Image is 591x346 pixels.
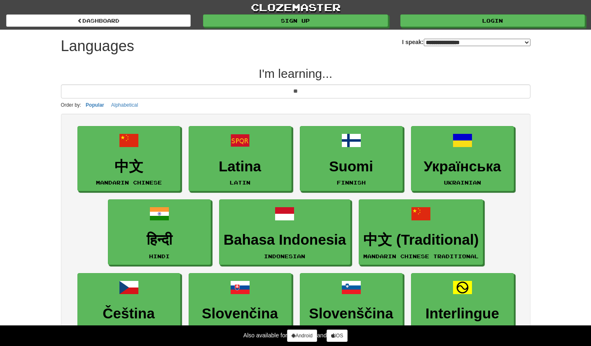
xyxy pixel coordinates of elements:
a: Login [400,14,585,27]
h3: Latina [193,159,287,175]
h3: Slovenčina [193,306,287,322]
a: LatinaLatin [189,126,292,192]
h3: Čeština [82,306,176,322]
h1: Languages [61,38,134,54]
a: हिन्दीHindi [108,199,211,265]
small: Hindi [149,253,170,259]
small: Mandarin Chinese [96,180,162,185]
a: SlovenčinaSlovak [189,273,292,339]
h3: Slovenščina [304,306,398,322]
label: I speak: [402,38,530,46]
h3: Українська [416,159,509,175]
button: Popular [83,101,107,110]
small: Latin [230,180,250,185]
a: SuomiFinnish [300,126,403,192]
h2: I'm learning... [61,67,530,80]
a: ČeštinaCzech [77,273,180,339]
h3: हिन्दी [112,232,206,248]
a: 中文 (Traditional)Mandarin Chinese Traditional [359,199,483,265]
h3: 中文 [82,159,176,175]
select: I speak: [424,39,530,46]
small: Order by: [61,102,82,108]
h3: Suomi [304,159,398,175]
small: Indonesian [264,253,305,259]
a: УкраїнськаUkrainian [411,126,514,192]
h3: Interlingue [416,306,509,322]
small: Ukrainian [444,180,481,185]
a: iOS [327,330,348,342]
a: Sign up [203,14,388,27]
small: Mandarin Chinese Traditional [363,253,479,259]
a: InterlingueInterlingue [411,273,514,339]
small: Finnish [337,180,366,185]
a: Android [287,330,317,342]
h3: 中文 (Traditional) [363,232,479,248]
a: Bahasa IndonesiaIndonesian [219,199,351,265]
h3: Bahasa Indonesia [224,232,346,248]
a: dashboard [6,14,191,27]
a: 中文Mandarin Chinese [77,126,180,192]
a: SlovenščinaSlovenian [300,273,403,339]
button: Alphabetical [109,101,140,110]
